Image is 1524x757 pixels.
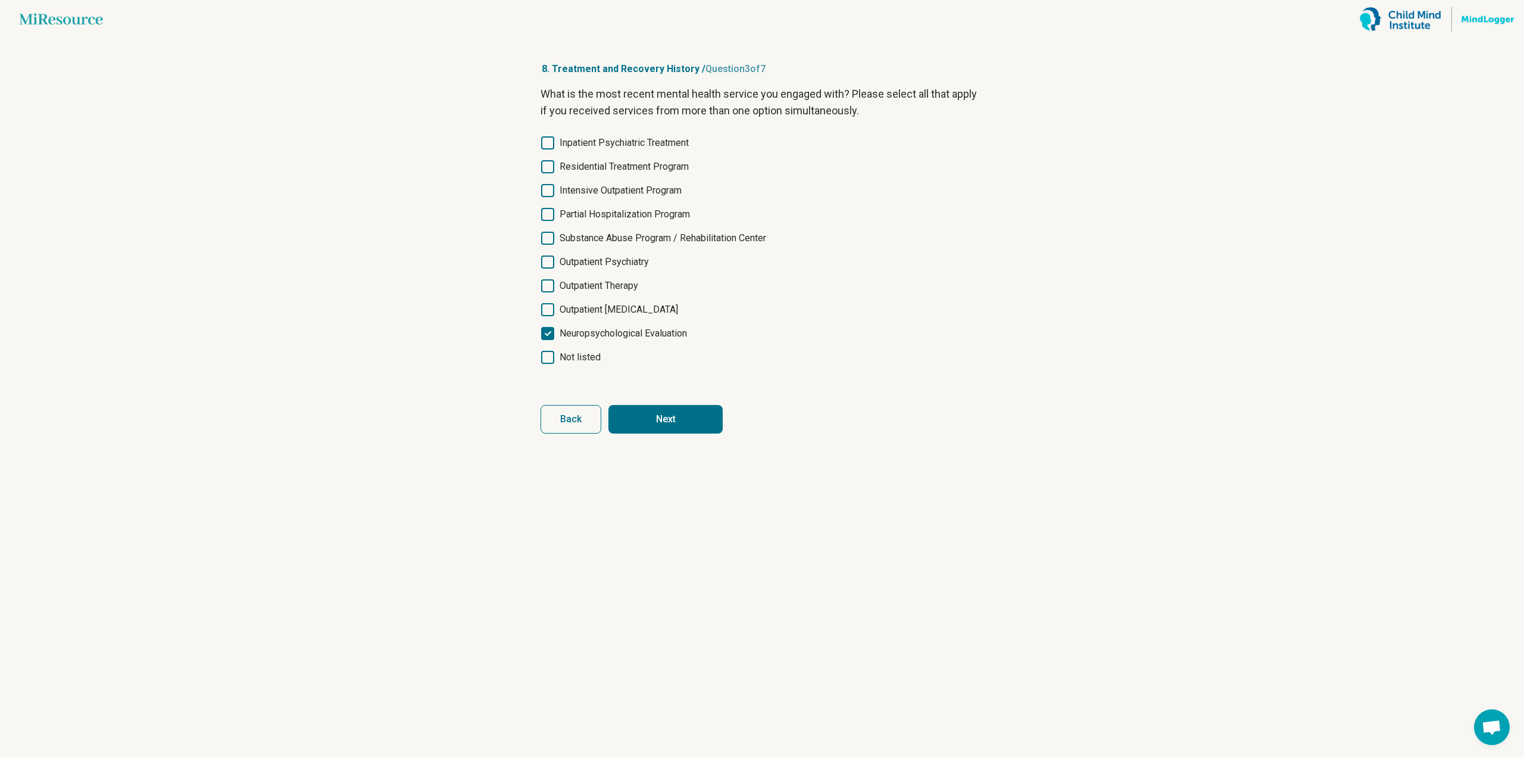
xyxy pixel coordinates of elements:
[560,350,601,365] span: Not listed
[560,207,690,222] span: Partial Hospitalization Program
[608,405,723,434] button: Next
[541,62,983,76] p: 8. Treatment and Recovery History /
[541,405,601,434] button: Back
[560,279,638,293] span: Outpatient Therapy
[560,255,649,269] span: Outpatient Psychiatry
[541,86,983,119] p: What is the most recent mental health service you engaged with? Please select all that apply if y...
[560,183,682,198] span: Intensive Outpatient Program
[560,160,689,174] span: Residential Treatment Program
[560,326,687,341] span: Neuropsychological Evaluation
[1474,709,1510,745] div: Open chat
[560,415,582,424] span: Back
[560,231,766,245] span: Substance Abuse Program / Rehabilitation Center
[560,303,678,317] span: Outpatient [MEDICAL_DATA]
[560,136,689,150] span: Inpatient Psychiatric Treatment
[705,63,766,74] span: Question 3 of 7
